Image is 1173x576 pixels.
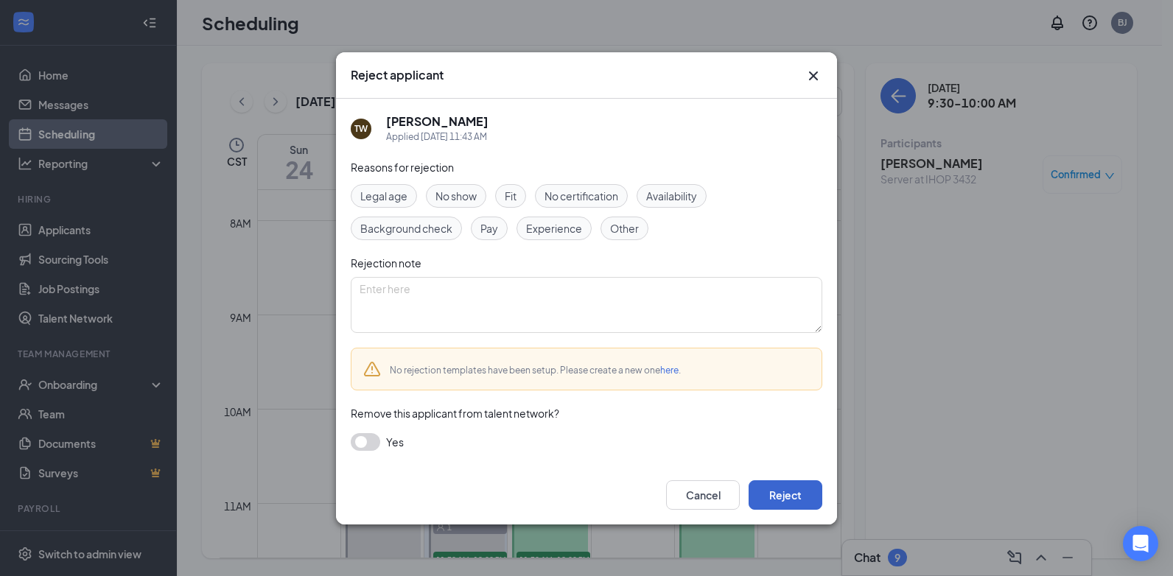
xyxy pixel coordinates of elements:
div: Open Intercom Messenger [1123,526,1158,561]
span: Reasons for rejection [351,161,454,174]
span: Other [610,220,639,236]
button: Close [805,67,822,85]
span: Remove this applicant from talent network? [351,407,559,420]
span: No rejection templates have been setup. Please create a new one . [390,365,681,376]
span: No show [435,188,477,204]
h5: [PERSON_NAME] [386,113,489,130]
span: No certification [545,188,618,204]
span: Experience [526,220,582,236]
div: TW [354,122,368,135]
span: Yes [386,433,404,451]
span: Availability [646,188,697,204]
svg: Warning [363,360,381,378]
a: here [660,365,679,376]
button: Cancel [666,480,740,510]
svg: Cross [805,67,822,85]
span: Legal age [360,188,407,204]
span: Pay [480,220,498,236]
h3: Reject applicant [351,67,444,83]
span: Rejection note [351,256,421,270]
span: Fit [505,188,517,204]
button: Reject [749,480,822,510]
span: Background check [360,220,452,236]
div: Applied [DATE] 11:43 AM [386,130,489,144]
